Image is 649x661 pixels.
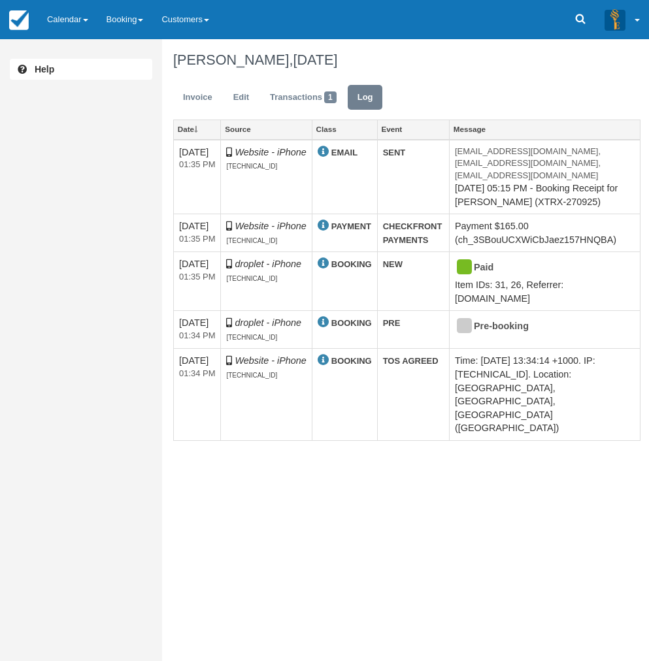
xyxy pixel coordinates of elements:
span: [TECHNICAL_ID] [226,334,277,341]
strong: EMAIL [331,148,358,157]
td: [DATE] [174,214,221,252]
a: Message [450,120,640,138]
a: Log [348,85,383,110]
a: Date [174,120,220,138]
span: [TECHNICAL_ID] [226,237,277,244]
img: A3 [605,9,625,30]
td: Payment $165.00 (ch_3SBouUCXWiCbJaez157HNQBA) [449,214,640,252]
strong: BOOKING [331,259,372,269]
td: Time: [DATE] 13:34:14 +1000. IP: [TECHNICAL_ID]. Location: [GEOGRAPHIC_DATA], [GEOGRAPHIC_DATA], ... [449,349,640,440]
div: Pre-booking [455,316,624,337]
a: Edit [224,85,259,110]
span: [TECHNICAL_ID] [226,275,277,282]
a: Transactions1 [260,85,346,110]
img: checkfront-main-nav-mini-logo.png [9,10,29,30]
i: droplet - iPhone [235,317,301,328]
i: Website - iPhone [235,147,306,157]
span: 1 [324,91,337,103]
a: Source [221,120,311,138]
strong: PAYMENT [331,221,371,231]
td: [DATE] [174,311,221,349]
b: Help [35,64,54,74]
a: Event [378,120,449,138]
strong: PRE [383,318,401,328]
em: [EMAIL_ADDRESS][DOMAIN_NAME], [EMAIL_ADDRESS][DOMAIN_NAME], [EMAIL_ADDRESS][DOMAIN_NAME] [455,146,635,182]
span: [DATE] [293,52,337,68]
h1: [PERSON_NAME], [173,52,641,68]
i: droplet - iPhone [235,259,301,269]
td: [DATE] [174,349,221,440]
em: 2025-09-27 13:35:02+1000 [179,233,215,246]
em: 2025-09-27 13:34:14+1000 [179,330,215,342]
td: [DATE] [174,140,221,214]
a: Invoice [173,85,222,110]
strong: CHECKFRONT PAYMENTS [383,221,442,245]
td: [DATE] 05:15 PM - Booking Receipt for [PERSON_NAME] (XTRX-270925) [449,140,640,214]
strong: BOOKING [331,318,372,328]
i: Website - iPhone [235,221,306,231]
i: Website - iPhone [235,355,306,366]
strong: TOS AGREED [383,356,439,366]
strong: BOOKING [331,356,372,366]
div: Paid [455,257,624,278]
td: Item IDs: 31, 26, Referrer: [DOMAIN_NAME] [449,252,640,311]
td: [DATE] [174,252,221,311]
em: 2025-09-27 13:34:14+1000 [179,368,215,380]
strong: SENT [383,148,406,157]
a: Class [312,120,377,138]
em: 2025-09-27 13:35:00+1000 [179,271,215,283]
strong: NEW [383,259,403,269]
span: [TECHNICAL_ID] [226,372,277,379]
em: 2025-09-27 13:35:02+1000 [179,159,215,171]
span: [TECHNICAL_ID] [226,163,277,170]
a: Help [10,59,152,80]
